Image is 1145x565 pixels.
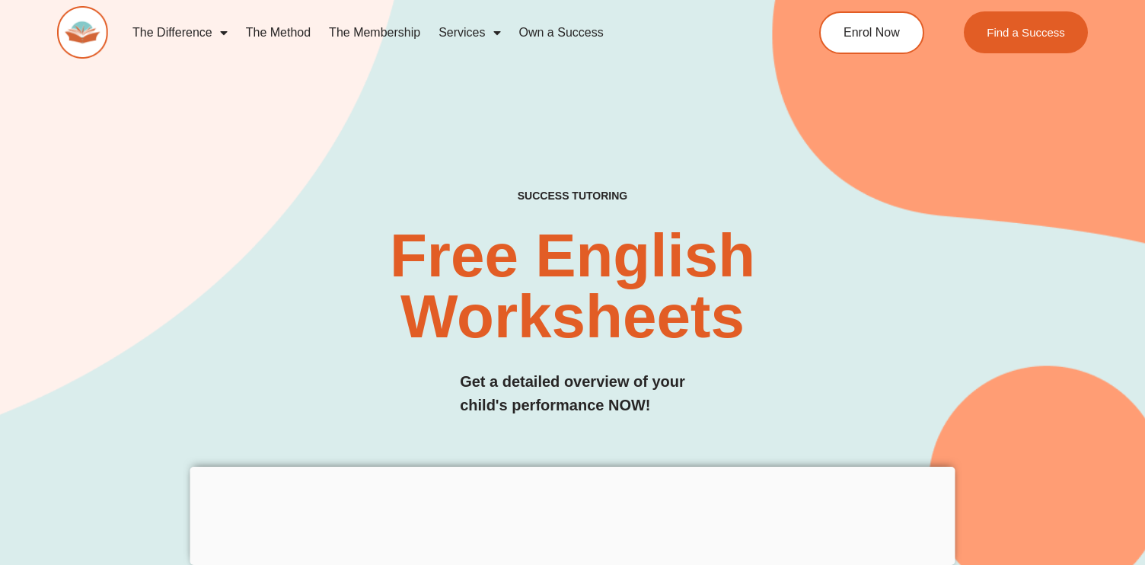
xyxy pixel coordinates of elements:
[987,27,1065,38] span: Find a Success
[232,225,912,347] h2: Free English Worksheets​
[237,15,320,50] a: The Method
[510,15,613,50] a: Own a Success
[420,190,726,203] h4: SUCCESS TUTORING​
[123,15,760,50] nav: Menu
[844,27,900,39] span: Enrol Now
[460,370,685,417] h3: Get a detailed overview of your child's performance NOW!
[123,15,237,50] a: The Difference
[429,15,509,50] a: Services
[190,467,955,561] iframe: Advertisement
[320,15,429,50] a: The Membership
[819,11,924,54] a: Enrol Now
[964,11,1088,53] a: Find a Success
